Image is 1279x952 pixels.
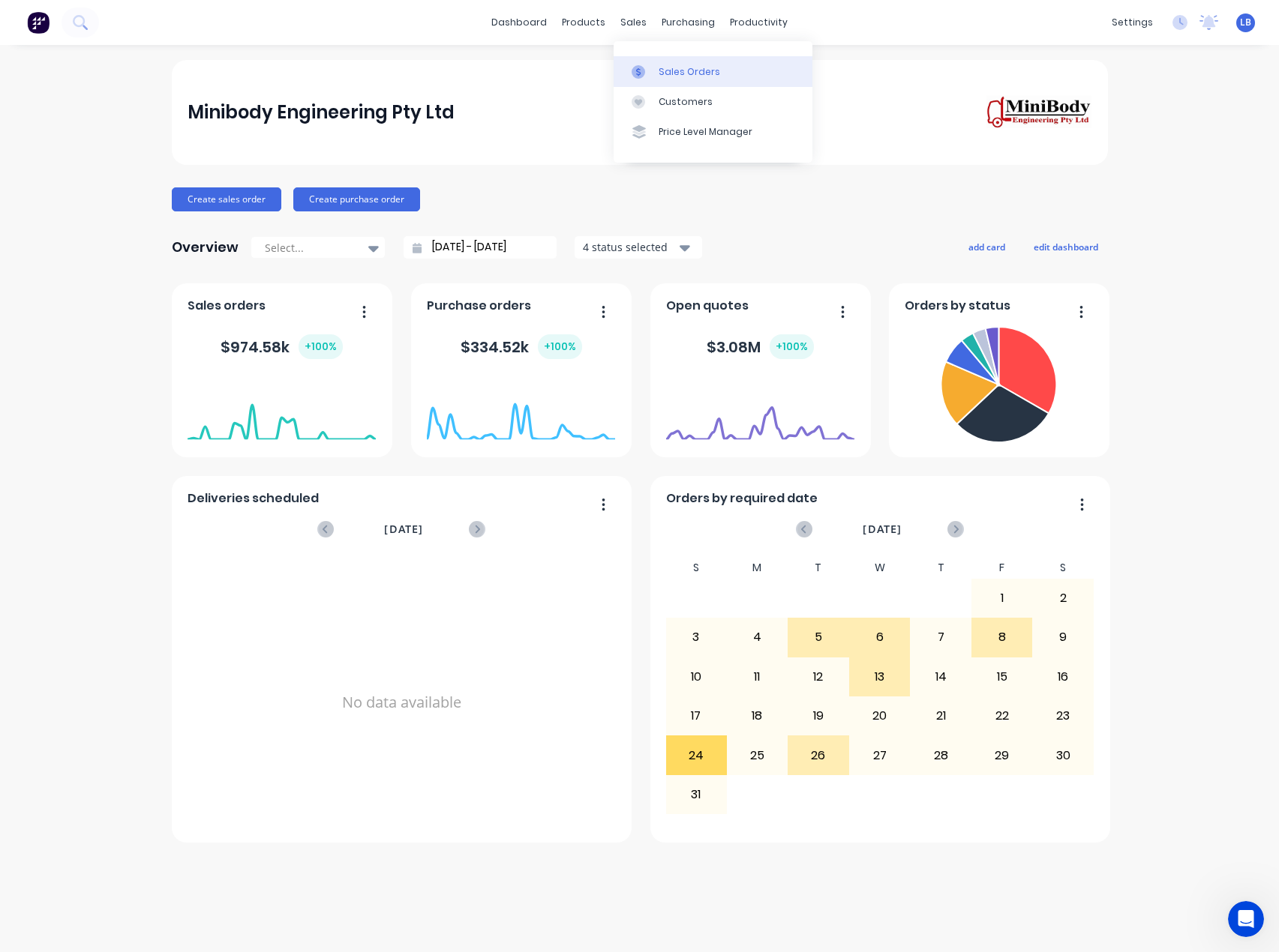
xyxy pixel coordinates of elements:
div: 16 [1033,658,1093,696]
div: 5 [788,618,848,656]
div: 23 [1033,697,1093,735]
div: 9 [1033,618,1093,656]
iframe: Intercom live chat [1228,901,1264,937]
div: Sales Orders [659,65,720,79]
div: 20 [850,697,910,735]
span: Deliveries scheduled [188,489,319,507]
div: 30 [1033,736,1093,774]
span: [DATE] [863,521,902,537]
div: 25 [728,736,788,774]
div: productivity [722,11,795,34]
a: Price Level Manager [614,117,812,147]
span: Purchase orders [427,297,531,315]
div: 10 [666,658,726,696]
div: F [971,557,1033,579]
div: Minibody Engineering Pty Ltd [188,97,455,127]
button: edit dashboard [1024,237,1108,256]
div: 29 [972,736,1032,774]
div: $ 334.52k [461,334,582,359]
span: Orders by required date [666,489,818,507]
div: 13 [850,658,910,696]
div: 22 [972,697,1032,735]
div: 2 [1033,579,1093,617]
a: Customers [614,87,812,117]
span: LB [1240,16,1251,29]
div: 14 [911,658,971,696]
div: 26 [788,736,848,774]
div: 17 [666,697,726,735]
div: 27 [850,736,910,774]
div: 12 [788,658,848,696]
div: Overview [172,232,239,262]
div: settings [1104,11,1160,34]
span: Orders by status [905,297,1010,315]
div: No data available [188,557,615,848]
button: 4 status selected [575,236,702,259]
button: Create sales order [172,187,281,211]
div: $ 974.58k [221,334,343,359]
button: add card [959,237,1015,256]
img: Minibody Engineering Pty Ltd [986,95,1091,130]
div: S [1032,557,1094,579]
div: Customers [659,95,713,109]
div: T [788,557,849,579]
div: sales [613,11,654,34]
div: 18 [728,697,788,735]
div: W [849,557,911,579]
span: [DATE] [384,521,423,537]
div: Price Level Manager [659,125,752,139]
div: 4 [728,618,788,656]
div: + 100 % [299,334,343,359]
div: 11 [728,658,788,696]
div: 7 [911,618,971,656]
div: purchasing [654,11,722,34]
a: dashboard [484,11,554,34]
div: 31 [666,776,726,813]
div: T [910,557,971,579]
div: + 100 % [770,334,814,359]
div: 24 [666,736,726,774]
div: 19 [788,697,848,735]
div: 3 [666,618,726,656]
img: Factory [27,11,50,34]
div: 4 status selected [583,239,677,255]
a: Sales Orders [614,56,812,86]
div: 1 [972,579,1032,617]
div: + 100 % [538,334,582,359]
div: $ 3.08M [707,334,814,359]
div: 8 [972,618,1032,656]
div: 6 [850,618,910,656]
div: M [727,557,788,579]
span: Sales orders [188,297,266,315]
div: S [665,557,727,579]
span: Open quotes [666,297,749,315]
div: 21 [911,697,971,735]
button: Create purchase order [293,187,420,211]
div: 28 [911,736,971,774]
div: products [554,11,613,34]
div: 15 [972,658,1032,696]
